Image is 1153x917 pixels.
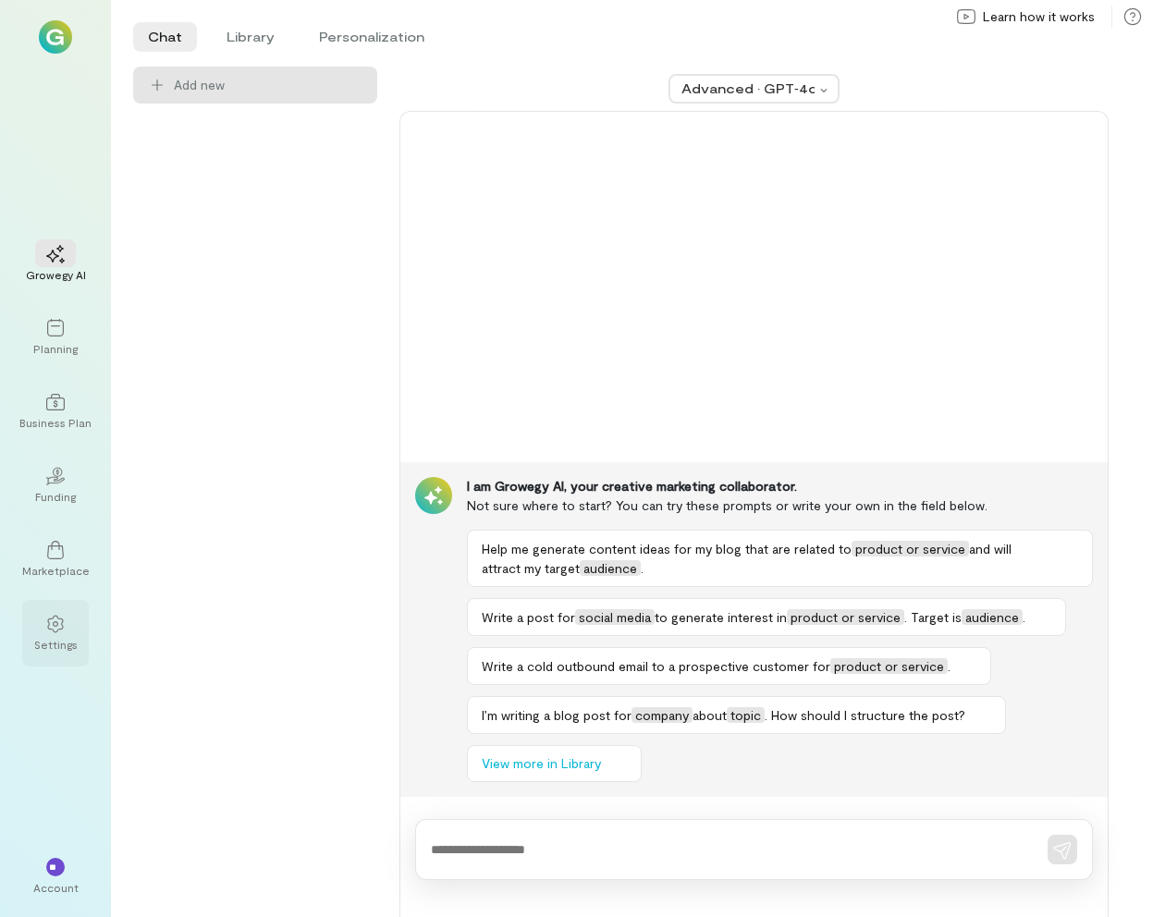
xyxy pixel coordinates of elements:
span: product or service [830,658,948,674]
span: topic [727,707,765,723]
span: Add new [174,76,362,94]
a: Planning [22,304,89,371]
span: about [693,707,727,723]
span: Help me generate content ideas for my blog that are related to [482,541,852,556]
a: Growegy AI [22,230,89,297]
div: Planning [33,341,78,356]
span: product or service [852,541,969,556]
div: Business Plan [19,415,92,430]
span: social media [575,609,655,625]
button: I’m writing a blog post forcompanyabouttopic. How should I structure the post? [467,696,1006,734]
span: I’m writing a blog post for [482,707,632,723]
button: Write a post forsocial mediato generate interest inproduct or service. Target isaudience. [467,598,1066,636]
div: Marketplace [22,563,90,578]
a: Business Plan [22,378,89,445]
div: Growegy AI [26,267,86,282]
span: to generate interest in [655,609,787,625]
span: audience [962,609,1023,625]
div: I am Growegy AI, your creative marketing collaborator. [467,477,1093,495]
span: Write a cold outbound email to a prospective customer for [482,658,830,674]
span: company [632,707,693,723]
a: Settings [22,600,89,666]
div: Account [33,880,79,895]
span: View more in Library [482,754,601,773]
div: Advanced · GPT‑4o [681,79,815,98]
li: Library [212,22,289,52]
span: . How should I structure the post? [765,707,965,723]
li: Personalization [304,22,439,52]
span: Learn how it works [983,7,1095,26]
li: Chat [133,22,197,52]
button: Help me generate content ideas for my blog that are related toproduct or serviceand will attract ... [467,530,1093,587]
div: Settings [34,637,78,652]
span: . Target is [904,609,962,625]
span: product or service [787,609,904,625]
a: Marketplace [22,526,89,593]
span: . [948,658,951,674]
button: View more in Library [467,745,642,782]
span: . [641,560,644,576]
div: Funding [35,489,76,504]
button: Write a cold outbound email to a prospective customer forproduct or service. [467,647,991,685]
a: Funding [22,452,89,519]
span: Write a post for [482,609,575,625]
div: Not sure where to start? You can try these prompts or write your own in the field below. [467,495,1093,515]
span: audience [580,560,641,576]
span: . [1023,609,1025,625]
